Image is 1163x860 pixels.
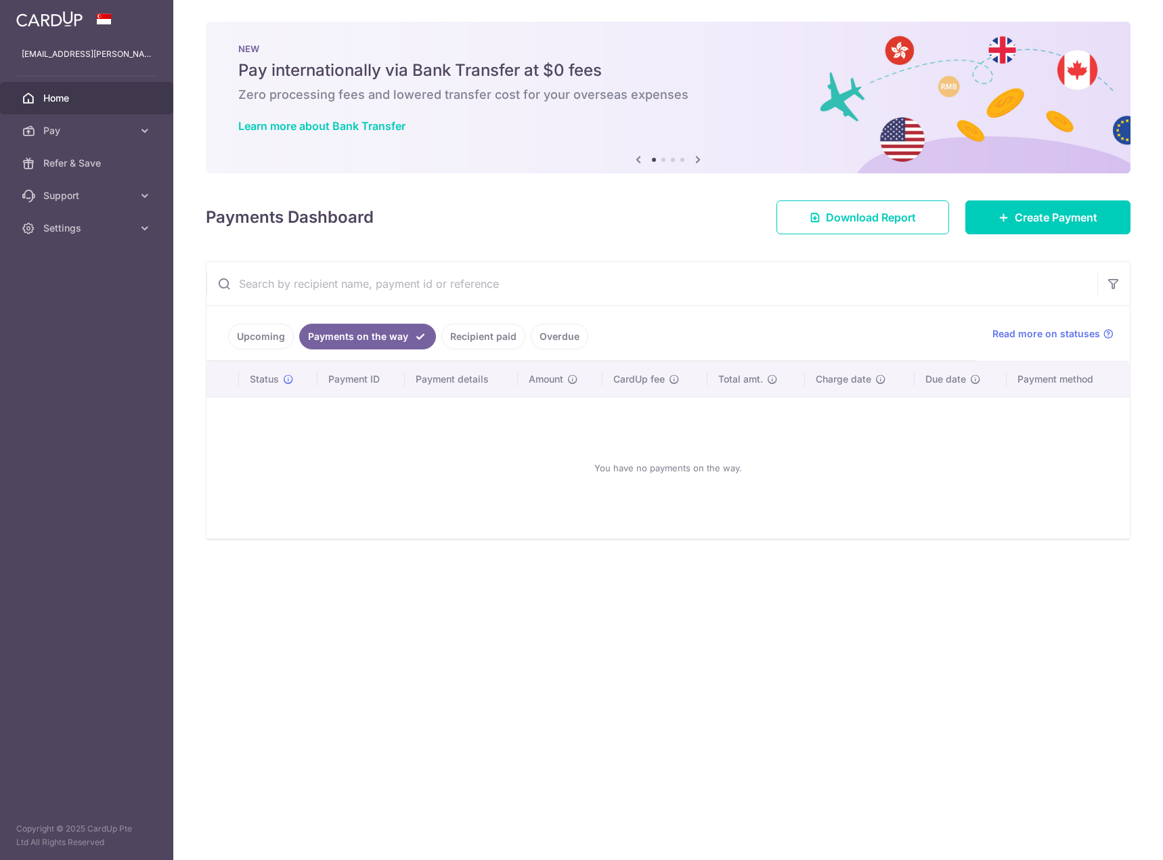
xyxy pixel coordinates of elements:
a: Create Payment [965,200,1131,234]
span: Read more on statuses [992,327,1100,341]
img: CardUp [16,11,83,27]
span: Refer & Save [43,156,133,170]
a: Upcoming [228,324,294,349]
input: Search by recipient name, payment id or reference [206,262,1097,305]
span: Amount [529,372,563,386]
a: Learn more about Bank Transfer [238,119,405,133]
a: Overdue [531,324,588,349]
th: Payment method [1007,362,1130,397]
img: Bank transfer banner [206,22,1131,173]
h6: Zero processing fees and lowered transfer cost for your overseas expenses [238,87,1098,103]
p: [EMAIL_ADDRESS][PERSON_NAME][DOMAIN_NAME] [22,47,152,61]
span: Create Payment [1015,209,1097,225]
p: NEW [238,43,1098,54]
a: Download Report [776,200,949,234]
span: Home [43,91,133,105]
th: Payment details [405,362,518,397]
a: Payments on the way [299,324,436,349]
th: Payment ID [317,362,405,397]
span: Due date [925,372,966,386]
span: Charge date [816,372,871,386]
span: Pay [43,124,133,137]
span: Status [250,372,279,386]
div: You have no payments on the way. [223,408,1114,528]
span: Download Report [826,209,916,225]
span: Total amt. [718,372,763,386]
span: CardUp fee [613,372,665,386]
span: Settings [43,221,133,235]
h4: Payments Dashboard [206,205,374,230]
a: Read more on statuses [992,327,1114,341]
h5: Pay internationally via Bank Transfer at $0 fees [238,60,1098,81]
a: Recipient paid [441,324,525,349]
span: Support [43,189,133,202]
